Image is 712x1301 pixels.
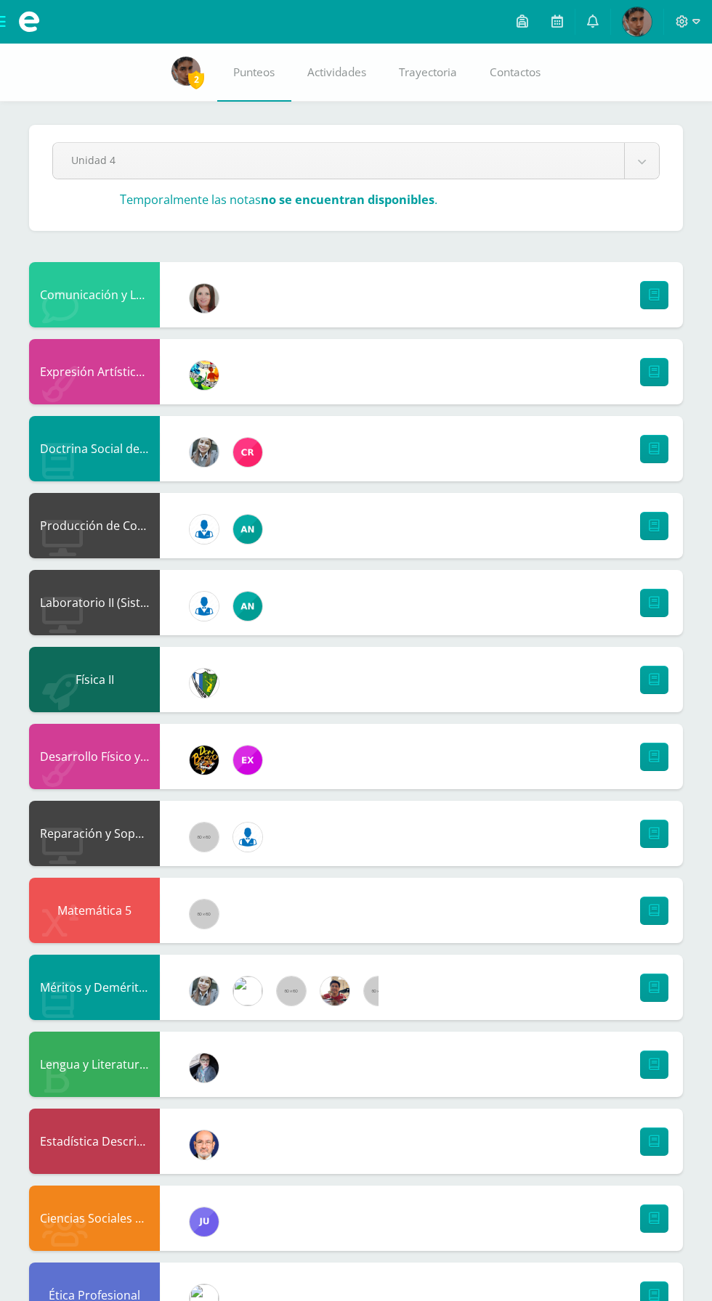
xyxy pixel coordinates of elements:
[233,65,275,80] span: Punteos
[53,143,659,179] a: Unidad 4
[233,438,262,467] img: 866c3f3dc5f3efb798120d7ad13644d9.png
[261,191,434,208] strong: no se encuentran disponibles
[233,976,262,1006] img: 6dfd641176813817be49ede9ad67d1c4.png
[29,493,160,558] div: Producción de Contenidos Digitales
[190,438,219,467] img: cba4c69ace659ae4cf02a5761d9a2473.png
[190,592,219,621] img: 6ed6846fa57649245178fca9fc9a58dd.png
[190,284,219,313] img: 8af0450cf43d44e38c4a1497329761f3.png
[190,669,219,698] img: d7d6d148f6dec277cbaab50fee73caa7.png
[29,724,160,789] div: Desarrollo Físico y Artístico (Extracurricular)
[190,900,219,929] img: 60x60
[29,801,160,866] div: Reparación y Soporte Técnico CISCO
[277,976,306,1006] img: 60x60
[29,262,160,327] div: Comunicación y Lenguaje L3 Inglés
[190,823,219,852] img: 60x60
[29,1032,160,1097] div: Lengua y Literatura 5
[190,1207,219,1236] img: 0261123e46d54018888246571527a9cf.png
[190,976,219,1006] img: cba4c69ace659ae4cf02a5761d9a2473.png
[29,878,160,943] div: Matemática 5
[291,44,383,102] a: Actividades
[29,339,160,404] div: Expresión Artística II
[71,143,606,177] span: Unidad 4
[190,746,219,775] img: 21dcd0747afb1b787494880446b9b401.png
[190,1053,219,1082] img: 702136d6d401d1cd4ce1c6f6778c2e49.png
[190,1130,219,1159] img: 6b7a2a75a6c7e6282b1a1fdce061224c.png
[307,65,366,80] span: Actividades
[29,570,160,635] div: Laboratorio II (Sistema Operativo Macintoch)
[190,515,219,544] img: 6ed6846fa57649245178fca9fc9a58dd.png
[190,361,219,390] img: 159e24a6ecedfdf8f489544946a573f0.png
[490,65,541,80] span: Contactos
[233,823,262,852] img: 6ed6846fa57649245178fca9fc9a58dd.png
[29,647,160,712] div: Física II
[233,592,262,621] img: 05ee8f3aa2e004bc19e84eb2325bd6d4.png
[623,7,652,36] img: 9f0756336bf76ef3afc8cadeb96d1fce.png
[29,1109,160,1174] div: Estadística Descriptiva
[364,976,393,1006] img: 60x60
[171,57,201,86] img: 9f0756336bf76ef3afc8cadeb96d1fce.png
[188,70,204,89] span: 2
[29,1186,160,1251] div: Ciencias Sociales y Formación Ciudadana 5
[474,44,557,102] a: Contactos
[383,44,474,102] a: Trayectoria
[217,44,291,102] a: Punteos
[233,515,262,544] img: 05ee8f3aa2e004bc19e84eb2325bd6d4.png
[233,746,262,775] img: ce84f7dabd80ed5f5aa83b4480291ac6.png
[320,976,349,1006] img: cb93aa548b99414539690fcffb7d5efd.png
[29,416,160,481] div: Doctrina Social de la Iglesia
[29,955,160,1020] div: Méritos y Deméritos 5to. Bach. en CCLL. "C"
[399,65,457,80] span: Trayectoria
[120,191,437,208] h3: Temporalmente las notas .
